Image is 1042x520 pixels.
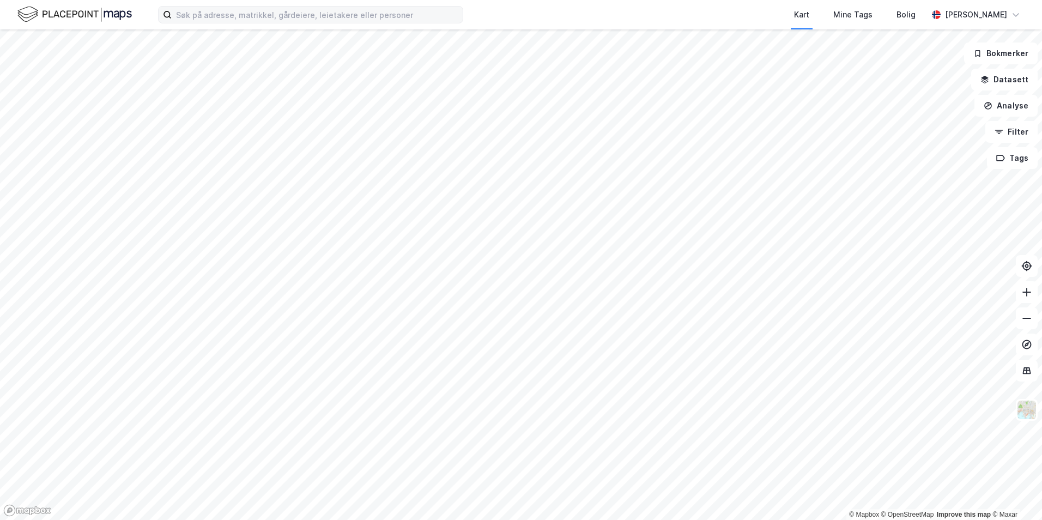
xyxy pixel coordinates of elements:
[945,8,1007,21] div: [PERSON_NAME]
[849,511,879,518] a: Mapbox
[985,121,1038,143] button: Filter
[988,468,1042,520] div: Kontrollprogram for chat
[794,8,809,21] div: Kart
[964,43,1038,64] button: Bokmerker
[172,7,463,23] input: Søk på adresse, matrikkel, gårdeiere, leietakere eller personer
[833,8,873,21] div: Mine Tags
[3,504,51,517] a: Mapbox homepage
[896,8,916,21] div: Bolig
[881,511,934,518] a: OpenStreetMap
[1016,400,1037,420] img: Z
[971,69,1038,90] button: Datasett
[937,511,991,518] a: Improve this map
[988,468,1042,520] iframe: Chat Widget
[974,95,1038,117] button: Analyse
[987,147,1038,169] button: Tags
[17,5,132,24] img: logo.f888ab2527a4732fd821a326f86c7f29.svg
